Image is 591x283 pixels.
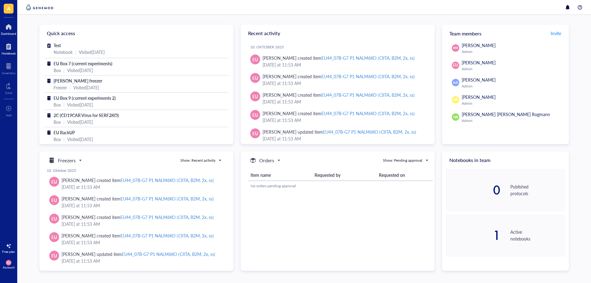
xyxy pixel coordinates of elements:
[462,94,496,100] span: [PERSON_NAME]
[462,101,563,106] div: Admin
[47,230,226,248] a: EU[PERSON_NAME] created itemEU44_07B-G7 P1 NALM6KO (CIITA, B2M, 2x, ss)[DATE] at 11:53 AM
[63,67,65,74] div: |
[321,92,414,98] div: EU44_07B-G7 P1 NALM6KO (CIITA, B2M, 2x, ss)
[122,251,215,257] div: EU44_07B-G7 P1 NALM6KO (CIITA, B2M, 2x, ss)
[246,89,430,107] a: EU[PERSON_NAME] created itemEU44_07B-G7 P1 NALM6KO (CIITA, B2M, 2x, ss)[DATE] at 11:53 AM
[323,129,416,135] div: EU44_07B-G7 P1 NALM6KO (CIITA, B2M, 2x, ss)
[120,232,213,239] div: EU44_07B-G7 P1 NALM6KO (CIITA, B2M, 2x, ss)
[47,168,226,173] div: 10. Oktober 2025
[252,75,258,81] span: EU
[462,59,496,66] span: [PERSON_NAME]
[51,252,57,259] span: EU
[241,25,435,42] div: Recent activity
[6,113,12,117] div: Add
[510,228,565,242] div: Active notebooks
[453,46,458,50] span: MM
[120,196,213,202] div: EU44_07B-G7 P1 NALM6KO (CIITA, B2M, 2x, ss)
[51,215,57,222] span: EU
[62,184,221,190] div: [DATE] at 11:53 AM
[376,169,433,181] th: Requested on
[2,61,15,75] a: Inventory
[250,45,430,50] div: 10. Oktober 2025
[263,73,415,80] div: [PERSON_NAME] created item
[47,174,226,193] a: EU[PERSON_NAME] created itemEU44_07B-G7 P1 NALM6KO (CIITA, B2M, 2x, ss)[DATE] at 11:53 AM
[54,84,67,91] div: Freezer
[47,248,226,267] a: EU[PERSON_NAME] updated itemEU44_07B-G7 P1 NALM6KO (CIITA, B2M, 2x, ss)[DATE] at 11:53 AM
[462,42,496,48] span: [PERSON_NAME]
[252,130,258,137] span: EU
[54,42,61,48] span: Test
[462,118,563,123] div: Admin
[54,101,61,108] div: Box
[442,152,569,169] div: Notebooks in team
[63,101,65,108] div: |
[47,211,226,230] a: EU[PERSON_NAME] created itemEU44_07B-G7 P1 NALM6KO (CIITA, B2M, 2x, ss)[DATE] at 11:53 AM
[62,195,214,202] div: [PERSON_NAME] created item
[453,63,458,68] span: EU
[54,136,61,143] div: Box
[62,202,221,209] div: [DATE] at 11:53 AM
[63,119,65,125] div: |
[263,98,425,105] div: [DATE] at 11:53 AM
[62,232,214,239] div: [PERSON_NAME] created item
[2,250,15,253] div: Free plan
[263,61,425,68] div: [DATE] at 11:53 AM
[54,78,102,84] span: [PERSON_NAME] freezer
[3,265,15,269] div: Account
[246,52,430,71] a: EU[PERSON_NAME] created itemEU44_07B-G7 P1 NALM6KO (CIITA, B2M, 2x, ss)[DATE] at 11:53 AM
[252,56,258,63] span: EU
[67,101,93,108] div: Visited [DATE]
[54,129,75,135] span: EU BackUP
[67,119,93,125] div: Visited [DATE]
[79,49,105,55] div: Visited [DATE]
[62,239,221,246] div: [DATE] at 11:53 AM
[246,71,430,89] a: EU[PERSON_NAME] created itemEU44_07B-G7 P1 NALM6KO (CIITA, B2M, 2x, ss)[DATE] at 11:53 AM
[58,157,76,164] h5: Freezers
[551,30,561,36] span: Invite
[120,177,213,183] div: EU44_07B-G7 P1 NALM6KO (CIITA, B2M, 2x, ss)
[75,49,76,55] div: |
[62,220,221,227] div: [DATE] at 11:53 AM
[5,81,12,95] a: Core
[1,22,16,35] a: Dashboard
[54,67,61,74] div: Box
[442,25,569,42] div: Team members
[73,84,99,91] div: Visited [DATE]
[67,136,93,143] div: Visited [DATE]
[51,197,57,204] span: EU
[7,5,10,12] span: A
[446,229,501,241] div: 1
[246,107,430,126] a: EU[PERSON_NAME] created itemEU44_07B-G7 P1 NALM6KO (CIITA, B2M, 2x, ss)[DATE] at 11:53 AM
[54,49,73,55] div: Notebook
[63,136,65,143] div: |
[1,32,16,35] div: Dashboard
[462,77,496,83] span: [PERSON_NAME]
[54,119,61,125] div: Box
[62,214,214,220] div: [PERSON_NAME] created item
[47,193,226,211] a: EU[PERSON_NAME] created itemEU44_07B-G7 P1 NALM6KO (CIITA, B2M, 2x, ss)[DATE] at 11:53 AM
[312,169,376,181] th: Requested by
[180,158,215,163] div: Show: Recent activity
[54,95,116,101] span: EU Box 9 (current experiments 2)
[462,84,563,89] div: Admin
[51,178,57,185] span: EU
[7,261,10,264] span: EU
[462,49,563,54] div: Admin
[321,73,414,79] div: EU44_07B-G7 P1 NALM6KO (CIITA, B2M, 2x, ss)
[453,97,458,103] span: AR
[321,55,414,61] div: EU44_07B-G7 P1 NALM6KO (CIITA, B2M, 2x, ss)
[62,251,215,257] div: [PERSON_NAME] updated item
[2,71,15,75] div: Inventory
[550,28,561,38] button: Invite
[453,115,458,120] span: NR
[54,60,112,67] span: EU Box 7 (current experiments)
[5,91,12,95] div: Core
[62,177,214,184] div: [PERSON_NAME] created item
[51,234,57,241] span: EU
[70,84,71,91] div: |
[39,25,233,42] div: Quick access
[120,214,213,220] div: EU44_07B-G7 P1 NALM6KO (CIITA, B2M, 2x, ss)
[263,128,416,135] div: [PERSON_NAME] updated item
[248,169,312,181] th: Item name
